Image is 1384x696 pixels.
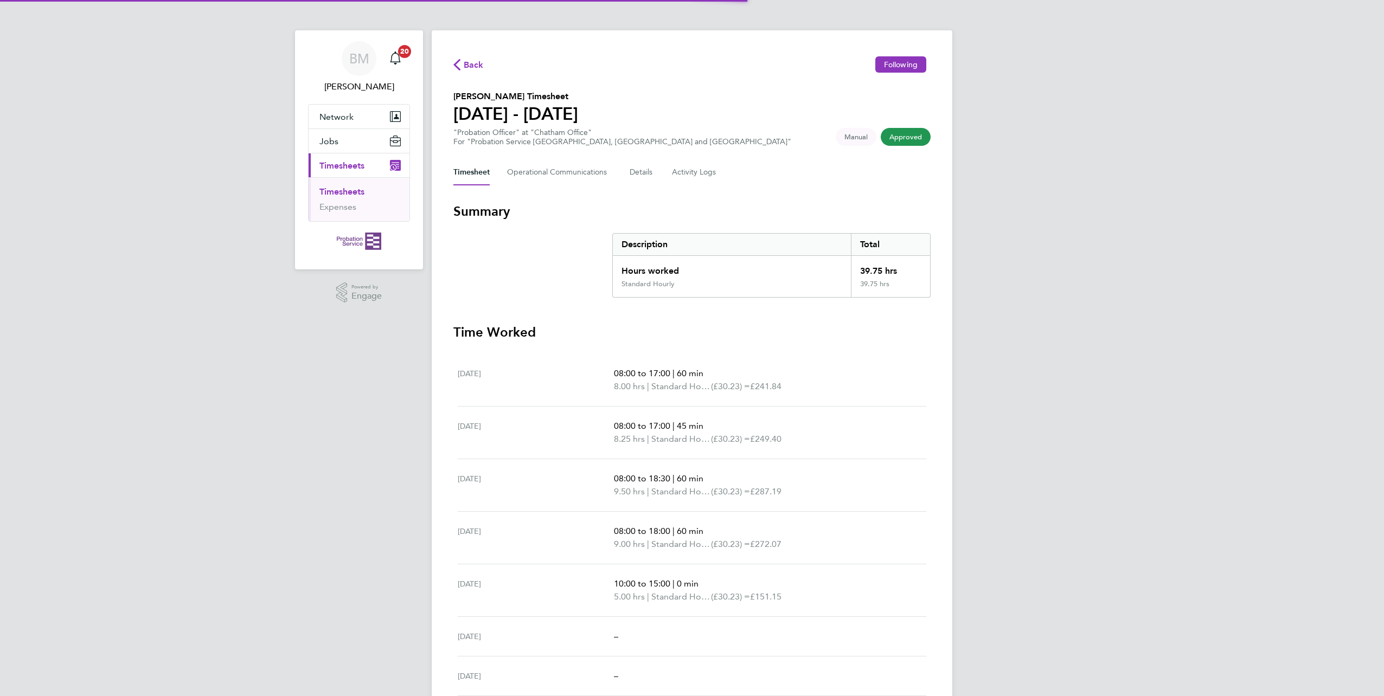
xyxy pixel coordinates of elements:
[398,45,411,58] span: 20
[458,669,614,682] div: [DATE]
[308,233,410,250] a: Go to home page
[308,41,410,93] a: BM[PERSON_NAME]
[677,526,703,536] span: 60 min
[711,486,750,497] span: (£30.23) =
[677,368,703,378] span: 60 min
[651,433,711,446] span: Standard Hourly
[309,153,409,177] button: Timesheets
[651,590,711,603] span: Standard Hourly
[319,186,364,197] a: Timesheets
[349,51,369,66] span: BM
[614,473,670,484] span: 08:00 to 18:30
[453,90,578,103] h2: [PERSON_NAME] Timesheet
[614,381,645,391] span: 8.00 hrs
[672,473,675,484] span: |
[614,434,645,444] span: 8.25 hrs
[677,421,703,431] span: 45 min
[750,539,781,549] span: £272.07
[614,526,670,536] span: 08:00 to 18:00
[351,282,382,292] span: Powered by
[677,578,699,589] span: 0 min
[750,486,781,497] span: £287.19
[614,539,645,549] span: 9.00 hrs
[750,591,781,602] span: £151.15
[453,128,791,146] div: "Probation Officer" at "Chatham Office"
[453,203,931,696] section: Timesheet
[453,159,490,185] button: Timesheet
[621,280,675,288] div: Standard Hourly
[677,473,703,484] span: 60 min
[453,103,578,125] h1: [DATE] - [DATE]
[647,539,649,549] span: |
[672,159,717,185] button: Activity Logs
[851,280,930,297] div: 39.75 hrs
[319,202,356,212] a: Expenses
[750,434,781,444] span: £249.40
[613,234,851,255] div: Description
[458,420,614,446] div: [DATE]
[295,30,423,269] nav: Main navigation
[711,434,750,444] span: (£30.23) =
[651,380,711,393] span: Standard Hourly
[614,368,670,378] span: 08:00 to 17:00
[647,591,649,602] span: |
[458,525,614,551] div: [DATE]
[651,538,711,551] span: Standard Hourly
[672,421,675,431] span: |
[319,136,338,146] span: Jobs
[851,256,930,280] div: 39.75 hrs
[507,159,612,185] button: Operational Communications
[337,233,381,250] img: probationservice-logo-retina.png
[881,128,931,146] span: This timesheet has been approved.
[647,486,649,497] span: |
[351,292,382,301] span: Engage
[614,671,618,681] span: –
[309,105,409,128] button: Network
[614,486,645,497] span: 9.50 hrs
[458,630,614,643] div: [DATE]
[884,60,918,69] span: Following
[875,56,926,73] button: Following
[319,160,364,171] span: Timesheets
[458,472,614,498] div: [DATE]
[309,177,409,221] div: Timesheets
[614,578,670,589] span: 10:00 to 15:00
[614,591,645,602] span: 5.00 hrs
[319,112,354,122] span: Network
[612,233,931,298] div: Summary
[836,128,876,146] span: This timesheet was manually created.
[385,41,406,76] a: 20
[647,434,649,444] span: |
[309,129,409,153] button: Jobs
[672,578,675,589] span: |
[613,256,851,280] div: Hours worked
[750,381,781,391] span: £241.84
[651,485,711,498] span: Standard Hourly
[672,368,675,378] span: |
[336,282,382,303] a: Powered byEngage
[672,526,675,536] span: |
[464,59,484,72] span: Back
[458,577,614,603] div: [DATE]
[453,57,484,71] button: Back
[453,324,931,341] h3: Time Worked
[614,421,670,431] span: 08:00 to 17:00
[630,159,655,185] button: Details
[308,80,410,93] span: Belinda Moon
[711,381,750,391] span: (£30.23) =
[458,367,614,393] div: [DATE]
[851,234,930,255] div: Total
[711,591,750,602] span: (£30.23) =
[711,539,750,549] span: (£30.23) =
[453,137,791,146] div: For "Probation Service [GEOGRAPHIC_DATA], [GEOGRAPHIC_DATA] and [GEOGRAPHIC_DATA]"
[453,203,931,220] h3: Summary
[647,381,649,391] span: |
[614,631,618,641] span: –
